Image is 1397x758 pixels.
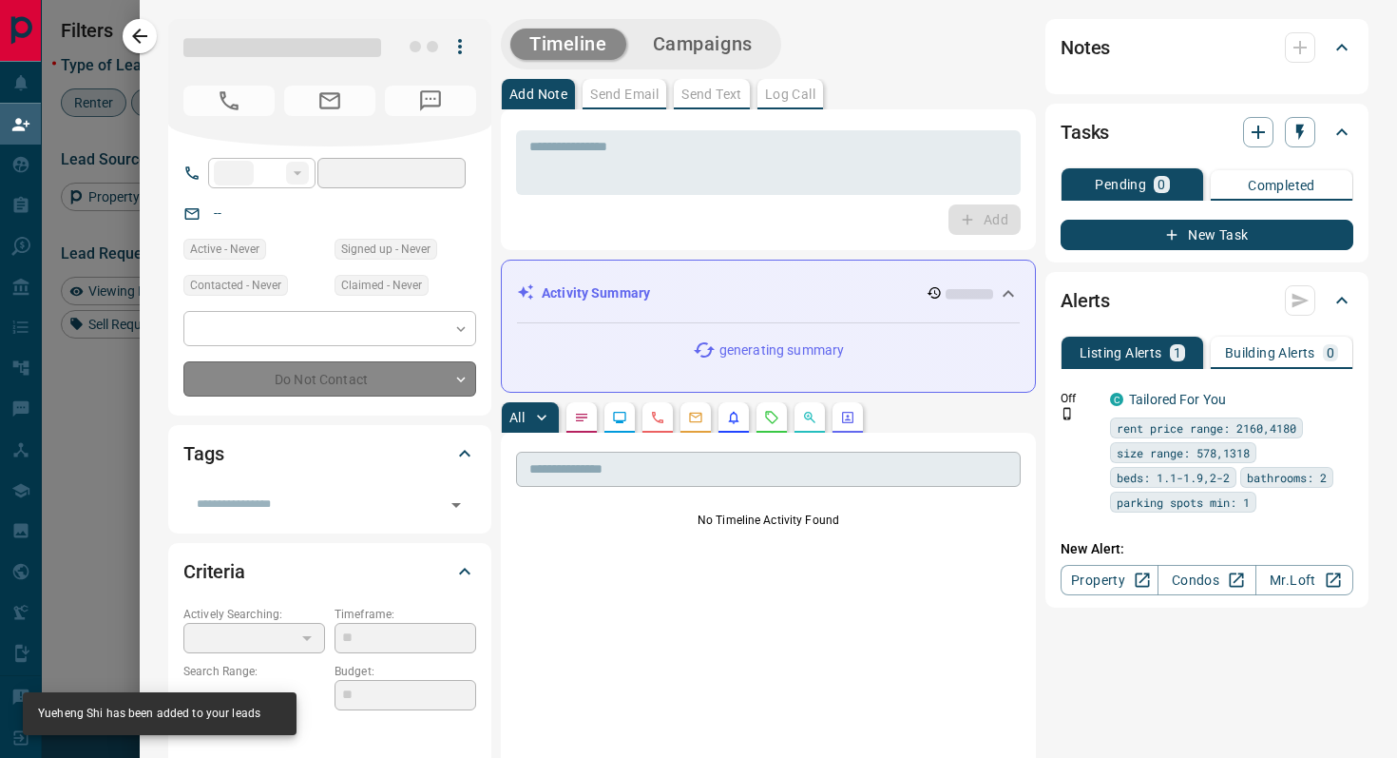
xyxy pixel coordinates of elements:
svg: Requests [764,410,779,425]
div: Do Not Contact [183,361,476,397]
span: Claimed - Never [341,276,422,295]
p: -- - -- [183,680,325,711]
span: size range: 578,1318 [1117,443,1250,462]
a: Property [1061,565,1158,595]
div: Notes [1061,25,1353,70]
svg: Calls [650,410,665,425]
span: beds: 1.1-1.9,2-2 [1117,468,1230,487]
svg: Emails [688,410,703,425]
span: parking spots min: 1 [1117,493,1250,512]
button: Timeline [510,29,626,60]
p: All [509,411,525,424]
p: Completed [1248,179,1315,192]
button: Campaigns [634,29,772,60]
p: Budget: [335,663,476,680]
p: Actively Searching: [183,606,325,623]
p: 1 [1174,346,1181,360]
div: Tags [183,431,476,476]
p: Search Range: [183,663,325,680]
a: Tailored For You [1129,392,1226,407]
div: condos.ca [1110,393,1123,406]
span: Contacted - Never [190,276,281,295]
svg: Notes [574,410,589,425]
div: Alerts [1061,278,1353,323]
div: Criteria [183,549,476,594]
p: Off [1061,390,1099,407]
div: Yueheng Shi has been added to your leads [38,698,260,729]
p: 0 [1158,178,1165,191]
p: New Alert: [1061,539,1353,559]
p: Pending [1095,178,1146,191]
p: Areas Searched: [183,721,476,738]
span: Active - Never [190,240,259,259]
a: -- [214,205,221,221]
span: bathrooms: 2 [1247,468,1327,487]
h2: Criteria [183,556,245,587]
svg: Opportunities [802,410,817,425]
button: New Task [1061,220,1353,250]
div: Activity Summary [517,276,1020,311]
span: No Number [385,86,476,116]
span: Signed up - Never [341,240,431,259]
p: 0 [1327,346,1334,360]
h2: Tags [183,438,223,469]
p: Timeframe: [335,606,476,623]
p: Activity Summary [542,283,650,303]
a: Condos [1158,565,1255,595]
div: Tasks [1061,109,1353,155]
h2: Notes [1061,32,1110,63]
svg: Push Notification Only [1061,407,1074,420]
p: Building Alerts [1225,346,1315,360]
p: Listing Alerts [1080,346,1162,360]
h2: Tasks [1061,117,1109,147]
svg: Agent Actions [840,410,855,425]
p: No Timeline Activity Found [516,512,1021,529]
a: Mr.Loft [1255,565,1353,595]
span: rent price range: 2160,4180 [1117,418,1296,437]
svg: Listing Alerts [726,410,741,425]
span: No Email [284,86,375,116]
p: generating summary [719,340,844,360]
p: Add Note [509,87,567,101]
h2: Alerts [1061,285,1110,316]
span: No Number [183,86,275,116]
button: Open [443,492,469,518]
svg: Lead Browsing Activity [612,410,627,425]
